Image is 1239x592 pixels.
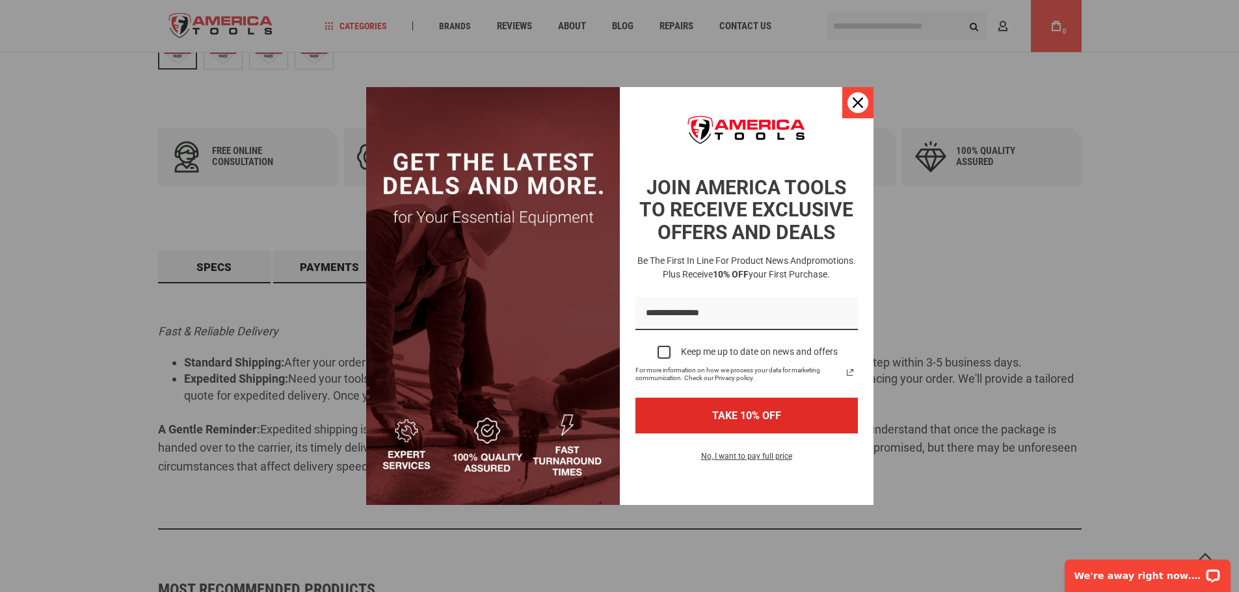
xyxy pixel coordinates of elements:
strong: 10% OFF [713,269,749,279]
h3: Be the first in line for product news and [633,254,860,281]
input: Email field [635,297,858,330]
button: TAKE 10% OFF [635,398,858,433]
button: No, I want to pay full price [691,449,803,471]
a: Read our Privacy Policy [842,365,858,380]
button: Close [842,87,873,118]
svg: link icon [842,365,858,380]
strong: JOIN AMERICA TOOLS TO RECEIVE EXCLUSIVE OFFERS AND DEALS [639,176,853,244]
span: For more information on how we process your data for marketing communication. Check our Privacy p... [635,367,842,382]
div: Keep me up to date on news and offers [681,346,838,357]
svg: close icon [853,97,863,108]
iframe: LiveChat chat widget [1056,551,1239,592]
